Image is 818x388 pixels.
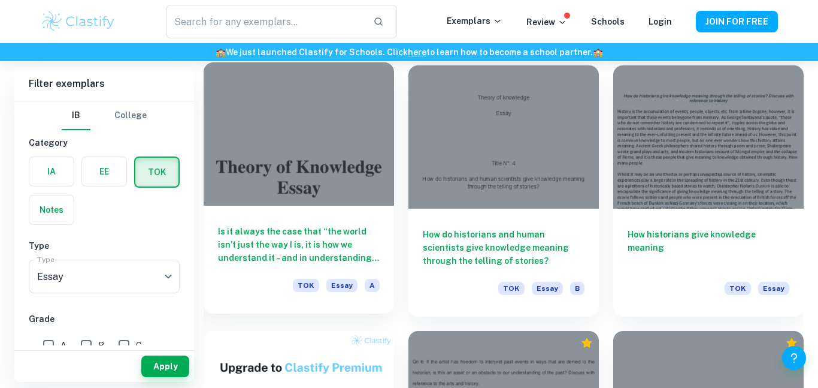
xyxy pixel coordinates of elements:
[60,339,66,352] span: A
[526,16,567,29] p: Review
[613,65,804,316] a: How historians give knowledge meaningTOKEssay
[98,339,104,352] span: B
[2,46,816,59] h6: We just launched Clastify for Schools. Click to learn how to become a school partner.
[29,157,74,186] button: IA
[135,158,178,187] button: TOK
[14,67,194,101] h6: Filter exemplars
[218,225,380,264] h6: Is it always the case that “the world isn’t just the way I is, it is how we understand it – and i...
[82,157,126,186] button: EE
[136,339,142,352] span: C
[37,254,54,264] label: Type
[447,14,502,28] p: Exemplars
[628,228,789,267] h6: How historians give knowledge meaning
[40,10,116,34] img: Clastify logo
[408,47,426,57] a: here
[29,136,180,149] h6: Category
[532,282,563,295] span: Essay
[204,65,394,316] a: Is it always the case that “the world isn’t just the way I is, it is how we understand it – and i...
[696,11,778,32] button: JOIN FOR FREE
[782,346,806,370] button: Help and Feedback
[725,282,751,295] span: TOK
[591,17,625,26] a: Schools
[786,337,798,349] div: Premium
[29,195,74,224] button: Notes
[593,47,603,57] span: 🏫
[62,101,147,130] div: Filter type choice
[216,47,226,57] span: 🏫
[166,5,363,38] input: Search for any exemplars...
[114,101,147,130] button: College
[141,356,189,377] button: Apply
[581,337,593,349] div: Premium
[365,279,380,292] span: A
[29,312,180,326] h6: Grade
[649,17,672,26] a: Login
[293,279,319,292] span: TOK
[29,239,180,252] h6: Type
[758,282,789,295] span: Essay
[498,282,525,295] span: TOK
[62,101,90,130] button: IB
[423,228,584,267] h6: How do historians and human scientists give knowledge meaning through the telling of stories?
[29,260,180,293] div: Essay
[570,282,584,295] span: B
[326,279,358,292] span: Essay
[408,65,599,316] a: How do historians and human scientists give knowledge meaning through the telling of stories?TOKE...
